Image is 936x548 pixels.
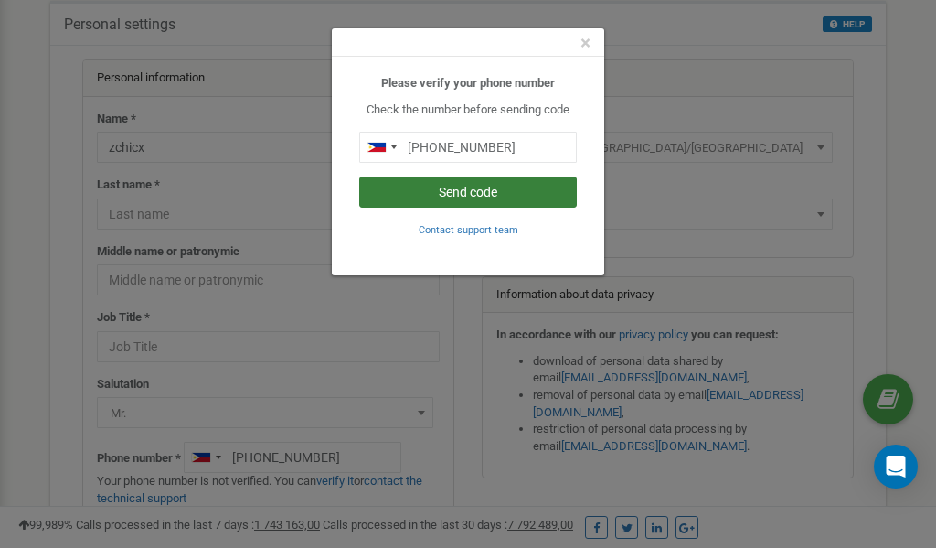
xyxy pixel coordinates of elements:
[359,177,577,208] button: Send code
[359,102,577,119] p: Check the number before sending code
[359,132,577,163] input: 0905 123 4567
[419,222,518,236] a: Contact support team
[360,133,402,162] div: Telephone country code
[419,224,518,236] small: Contact support team
[381,76,555,90] b: Please verify your phone number
[580,34,590,53] button: Close
[580,32,590,54] span: ×
[874,445,918,489] div: Open Intercom Messenger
